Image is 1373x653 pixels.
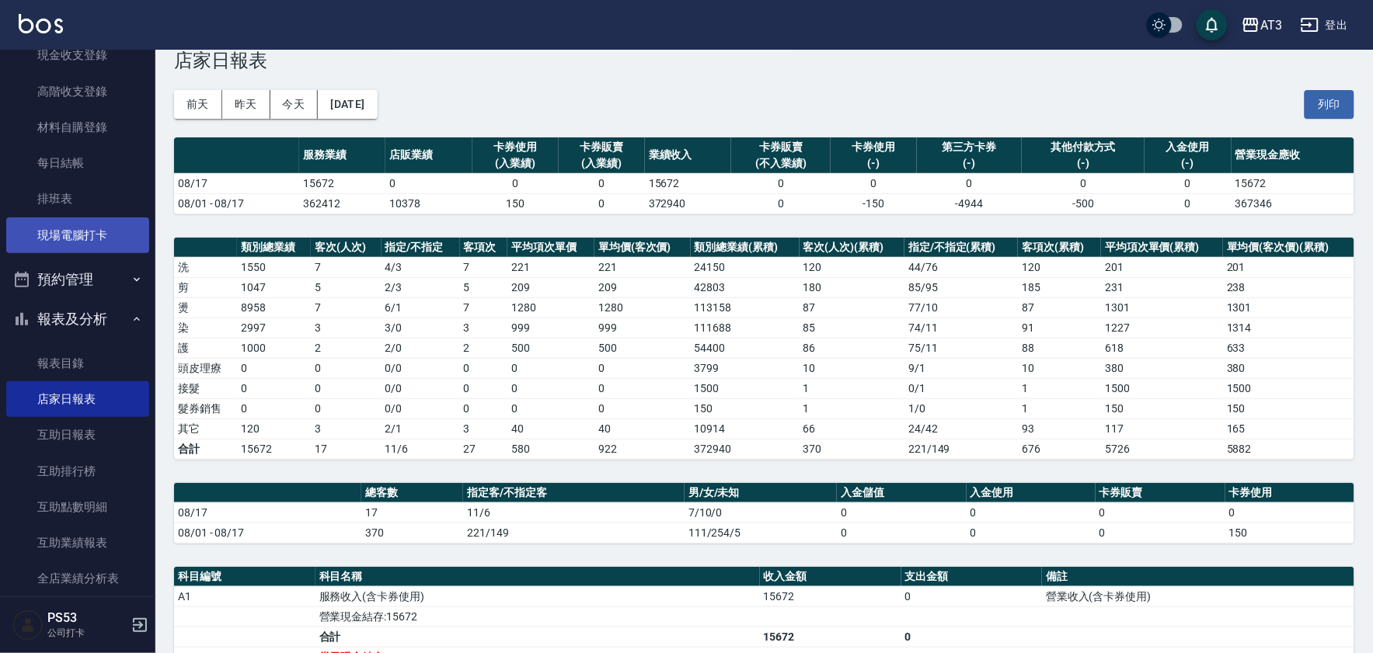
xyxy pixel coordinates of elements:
[594,439,691,459] td: 922
[382,419,460,439] td: 2 / 1
[174,90,222,119] button: 前天
[1148,155,1227,172] div: (-)
[760,586,901,606] td: 15672
[6,561,149,596] a: 全店業績分析表
[311,238,381,258] th: 客次(人次)
[1018,257,1101,277] td: 120
[507,439,594,459] td: 580
[1225,483,1354,503] th: 卡券使用
[507,297,594,318] td: 1280
[174,567,315,587] th: 科目編號
[1225,523,1354,543] td: 150
[174,238,1354,460] table: a dense table
[1101,318,1223,338] td: 1227
[476,155,555,172] div: (入業績)
[237,257,311,277] td: 1550
[382,338,460,358] td: 2 / 0
[382,439,460,459] td: 11/6
[237,439,311,459] td: 15672
[507,238,594,258] th: 平均項次單價
[174,173,299,193] td: 08/17
[904,338,1018,358] td: 75 / 11
[472,173,559,193] td: 0
[645,193,731,214] td: 372940
[174,318,237,338] td: 染
[12,610,44,641] img: Person
[800,297,904,318] td: 87
[594,297,691,318] td: 1280
[237,318,311,338] td: 2997
[901,567,1043,587] th: 支出金額
[19,14,63,33] img: Logo
[1101,398,1223,419] td: 150
[835,155,913,172] div: (-)
[1223,257,1354,277] td: 201
[691,398,800,419] td: 150
[460,378,508,398] td: 0
[382,378,460,398] td: 0 / 0
[800,419,904,439] td: 66
[594,318,691,338] td: 999
[685,483,837,503] th: 男/女/未知
[800,277,904,297] td: 180
[311,439,381,459] td: 17
[904,398,1018,419] td: 1 / 0
[507,318,594,338] td: 999
[385,193,472,214] td: 10378
[1223,338,1354,358] td: 633
[174,338,237,358] td: 護
[174,297,237,318] td: 燙
[311,318,381,338] td: 3
[382,257,460,277] td: 4 / 3
[6,109,149,145] a: 材料自購登錄
[691,257,800,277] td: 24150
[1101,257,1223,277] td: 201
[6,346,149,381] a: 報表目錄
[691,419,800,439] td: 10914
[691,297,800,318] td: 113158
[967,502,1096,523] td: 0
[174,586,315,606] td: A1
[361,483,463,503] th: 總客數
[559,173,645,193] td: 0
[507,257,594,277] td: 221
[6,381,149,417] a: 店家日報表
[1101,338,1223,358] td: 618
[237,378,311,398] td: 0
[315,567,760,587] th: 科目名稱
[1022,173,1145,193] td: 0
[6,217,149,253] a: 現場電腦打卡
[594,257,691,277] td: 221
[735,139,827,155] div: 卡券販賣
[1096,502,1225,523] td: 0
[463,483,685,503] th: 指定客/不指定客
[594,358,691,378] td: 0
[1197,9,1228,40] button: save
[6,417,149,453] a: 互助日報表
[507,358,594,378] td: 0
[460,398,508,419] td: 0
[507,277,594,297] td: 209
[800,378,904,398] td: 1
[6,453,149,489] a: 互助排行榜
[463,502,685,523] td: 11/6
[311,297,381,318] td: 7
[1232,173,1354,193] td: 15672
[800,257,904,277] td: 120
[174,439,237,459] td: 合計
[837,502,966,523] td: 0
[476,139,555,155] div: 卡券使用
[559,193,645,214] td: 0
[315,627,760,647] td: 合計
[460,297,508,318] td: 7
[460,257,508,277] td: 7
[1305,90,1354,119] button: 列印
[174,277,237,297] td: 剪
[237,277,311,297] td: 1047
[311,419,381,439] td: 3
[507,378,594,398] td: 0
[691,318,800,338] td: 111688
[1223,358,1354,378] td: 380
[904,297,1018,318] td: 77 / 10
[835,139,913,155] div: 卡券使用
